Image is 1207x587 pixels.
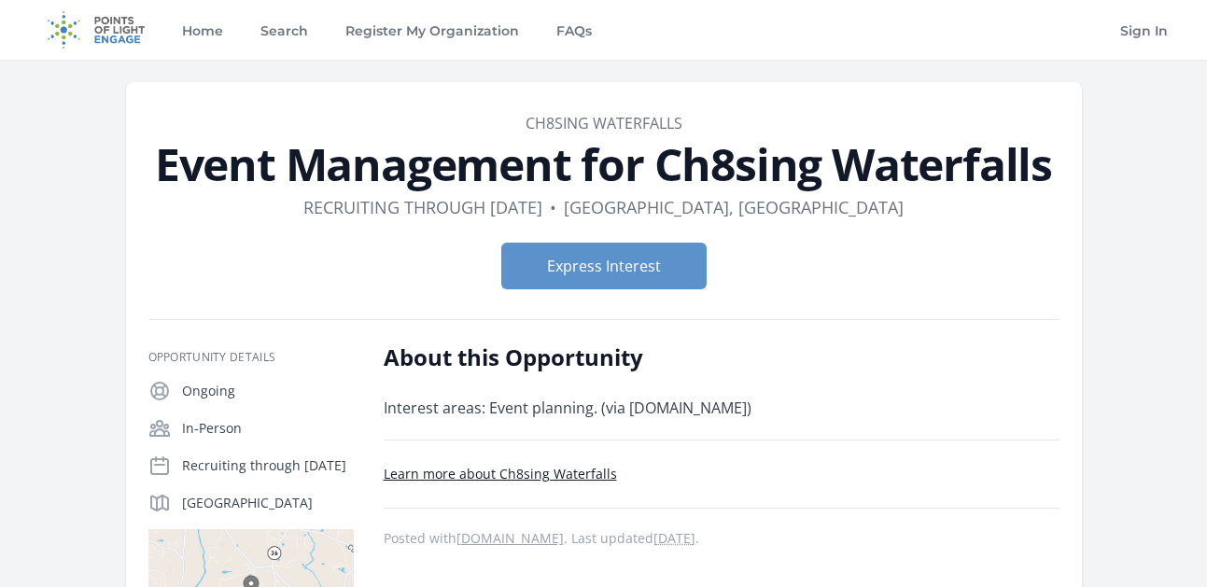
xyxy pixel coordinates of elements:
[653,529,695,547] abbr: Mon, Sep 30, 2024 4:22 AM
[501,243,707,289] button: Express Interest
[384,465,617,482] a: Learn more about Ch8sing Waterfalls
[182,382,354,400] p: Ongoing
[564,194,904,220] dd: [GEOGRAPHIC_DATA], [GEOGRAPHIC_DATA]
[182,456,354,475] p: Recruiting through [DATE]
[384,395,930,421] p: Interest areas: Event planning. (via [DOMAIN_NAME])
[384,531,1060,546] p: Posted with . Last updated .
[148,350,354,365] h3: Opportunity Details
[456,529,564,547] a: [DOMAIN_NAME]
[182,419,354,438] p: In-Person
[303,194,542,220] dd: Recruiting through [DATE]
[526,113,682,133] a: Ch8sing Waterfalls
[148,142,1060,187] h1: Event Management for Ch8sing Waterfalls
[384,342,930,372] h2: About this Opportunity
[182,494,354,512] p: [GEOGRAPHIC_DATA]
[550,194,556,220] div: •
